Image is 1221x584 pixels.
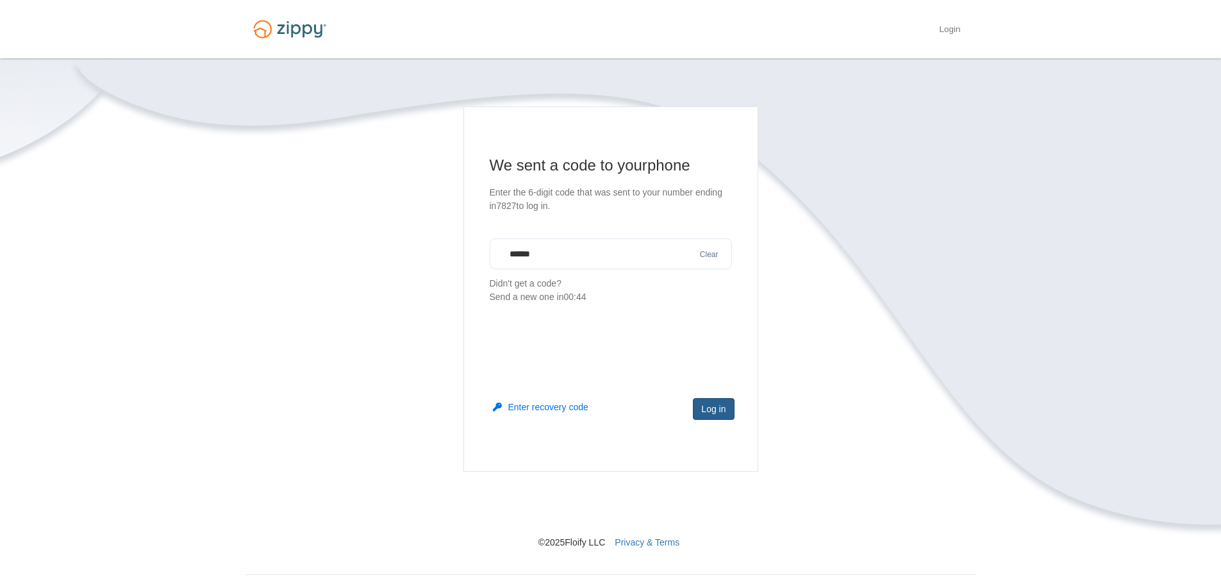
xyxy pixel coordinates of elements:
[939,24,960,37] a: Login
[490,155,732,176] h1: We sent a code to your phone
[245,14,334,44] img: Logo
[490,277,732,304] p: Didn't get a code?
[696,249,722,261] button: Clear
[493,401,588,413] button: Enter recovery code
[693,398,734,420] button: Log in
[490,186,732,213] p: Enter the 6-digit code that was sent to your number ending in 7827 to log in.
[245,472,976,549] nav: © 2025 Floify LLC
[490,290,732,304] div: Send a new one in 00:44
[615,537,679,547] a: Privacy & Terms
